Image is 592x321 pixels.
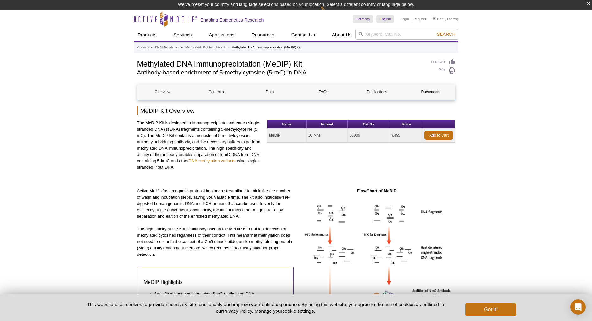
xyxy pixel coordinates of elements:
li: | [411,15,412,23]
img: Your Cart [433,17,436,20]
td: 55009 [348,129,390,142]
p: This website uses cookies to provide necessary site functionality and improve your online experie... [76,301,455,314]
em: Mse [279,195,287,200]
a: Register [413,17,426,21]
a: Contact Us [288,29,319,41]
button: Got it! [465,303,516,316]
a: Contents [191,84,241,100]
p: The MeDIP Kit is designed to immunoprecipitate and enrich single-stranded DNA (ssDNA) fragments c... [137,120,263,170]
button: Search [435,31,457,37]
a: DNA Methylation [155,45,178,50]
a: Applications [205,29,238,41]
a: Publications [352,84,402,100]
li: » [181,46,183,49]
a: Germany [353,15,373,23]
a: Products [137,45,149,50]
th: Cat No. [348,120,390,129]
a: Documents [405,84,456,100]
a: About Us [328,29,355,41]
p: The high affinity of the 5-mC antibody used in the MeDIP Kit enables detection of methylated cyto... [137,226,294,258]
li: Methylated DNA Immunopreciptation (MeDIP) Kit [232,46,301,49]
h2: MeDIP Kit Overview [137,106,455,115]
a: DNA methylation variants [188,158,235,163]
strong: FlowChart of MeDIP [357,189,397,193]
h2: Enabling Epigenetics Research [201,17,264,23]
a: Feedback [431,59,455,66]
a: Login [400,17,409,21]
li: (0 items) [433,15,458,23]
li: Specific antibody only enriches 5-mC methylated DNA [154,291,281,297]
h2: Antibody-based enrichment of 5-methylcytosine (5-mC) in DNA [137,70,425,75]
a: Privacy Policy [223,308,252,314]
h3: MeDIP Highlights [144,279,287,286]
td: 10 rxns [307,129,348,142]
th: Price [390,120,423,129]
a: English [376,15,394,23]
a: Data [245,84,295,100]
td: €495 [390,129,423,142]
th: Name [267,120,307,129]
a: FAQs [298,84,348,100]
input: Keyword, Cat. No. [355,29,458,40]
button: cookie settings [282,308,314,314]
td: MeDIP [267,129,307,142]
a: Add to Cart [424,131,453,140]
h1: Methylated DNA Immunopreciptation (MeDIP) Kit [137,59,425,68]
a: Services [170,29,196,41]
span: Search [437,32,455,37]
img: Change Here [321,5,337,20]
a: Cart [433,17,444,21]
div: Open Intercom Messenger [570,299,586,315]
a: Overview [137,84,188,100]
p: Active Motif's fast, magnetic protocol has been streamlined to minimize the number of wash and in... [137,188,294,220]
li: » [151,46,153,49]
th: Format [307,120,348,129]
a: Print [431,67,455,74]
a: Products [134,29,160,41]
a: Resources [248,29,278,41]
a: Methylated DNA Enrichment [185,45,225,50]
li: » [227,46,229,49]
